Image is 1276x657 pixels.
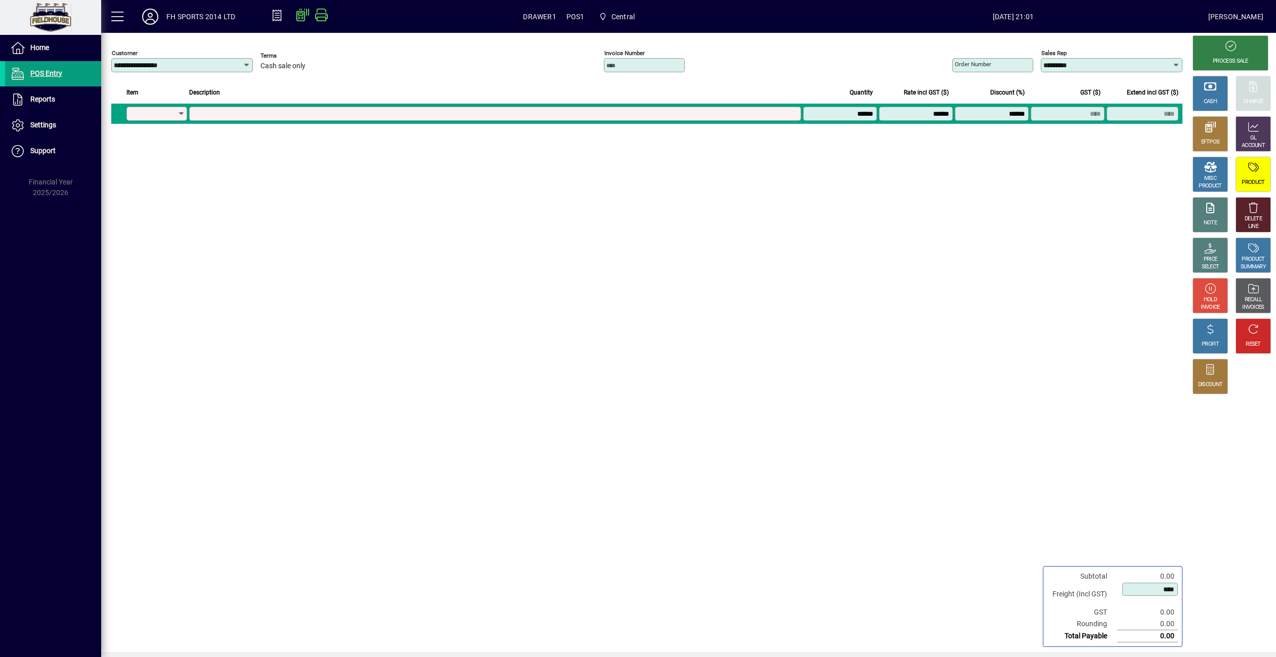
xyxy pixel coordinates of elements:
[126,87,139,98] span: Item
[1047,630,1117,642] td: Total Payable
[1204,98,1217,106] div: CASH
[1047,582,1117,606] td: Freight (Incl GST)
[1244,98,1263,106] div: CHARGE
[1117,606,1178,618] td: 0.00
[1242,142,1265,150] div: ACCOUNT
[1242,304,1264,311] div: INVOICES
[30,69,62,77] span: POS Entry
[604,50,645,57] mat-label: Invoice number
[260,53,321,59] span: Terms
[955,61,991,68] mat-label: Order number
[990,87,1025,98] span: Discount (%)
[30,121,56,129] span: Settings
[1117,630,1178,642] td: 0.00
[5,35,101,61] a: Home
[30,147,56,155] span: Support
[1047,618,1117,630] td: Rounding
[1202,341,1219,348] div: PROFIT
[566,9,585,25] span: POS1
[1242,256,1264,263] div: PRODUCT
[134,8,166,26] button: Profile
[1246,341,1261,348] div: RESET
[1117,571,1178,582] td: 0.00
[1127,87,1178,98] span: Extend incl GST ($)
[850,87,873,98] span: Quantity
[1041,50,1067,57] mat-label: Sales rep
[594,8,639,26] span: Central
[1250,134,1257,142] div: GL
[1204,219,1217,227] div: NOTE
[1208,9,1263,25] div: [PERSON_NAME]
[5,87,101,112] a: Reports
[260,62,305,70] span: Cash sale only
[1241,263,1266,271] div: SUMMARY
[30,95,55,103] span: Reports
[523,9,556,25] span: DRAWER1
[1201,138,1220,146] div: EFTPOS
[611,9,635,25] span: Central
[166,9,235,25] div: FH SPORTS 2014 LTD
[1080,87,1101,98] span: GST ($)
[1204,256,1217,263] div: PRICE
[1047,571,1117,582] td: Subtotal
[1198,381,1222,389] div: DISCOUNT
[1204,296,1217,304] div: HOLD
[818,9,1208,25] span: [DATE] 21:01
[189,87,220,98] span: Description
[1245,215,1262,223] div: DELETE
[1245,296,1262,304] div: RECALL
[1248,223,1258,230] div: LINE
[30,43,49,52] span: Home
[904,87,949,98] span: Rate incl GST ($)
[1199,182,1221,190] div: PRODUCT
[112,50,138,57] mat-label: Customer
[1242,179,1264,186] div: PRODUCT
[1202,263,1219,271] div: SELECT
[1213,58,1248,65] div: PROCESS SALE
[5,113,101,138] a: Settings
[1201,304,1219,311] div: INVOICE
[1204,175,1216,182] div: MISC
[5,138,101,164] a: Support
[1117,618,1178,630] td: 0.00
[1047,606,1117,618] td: GST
